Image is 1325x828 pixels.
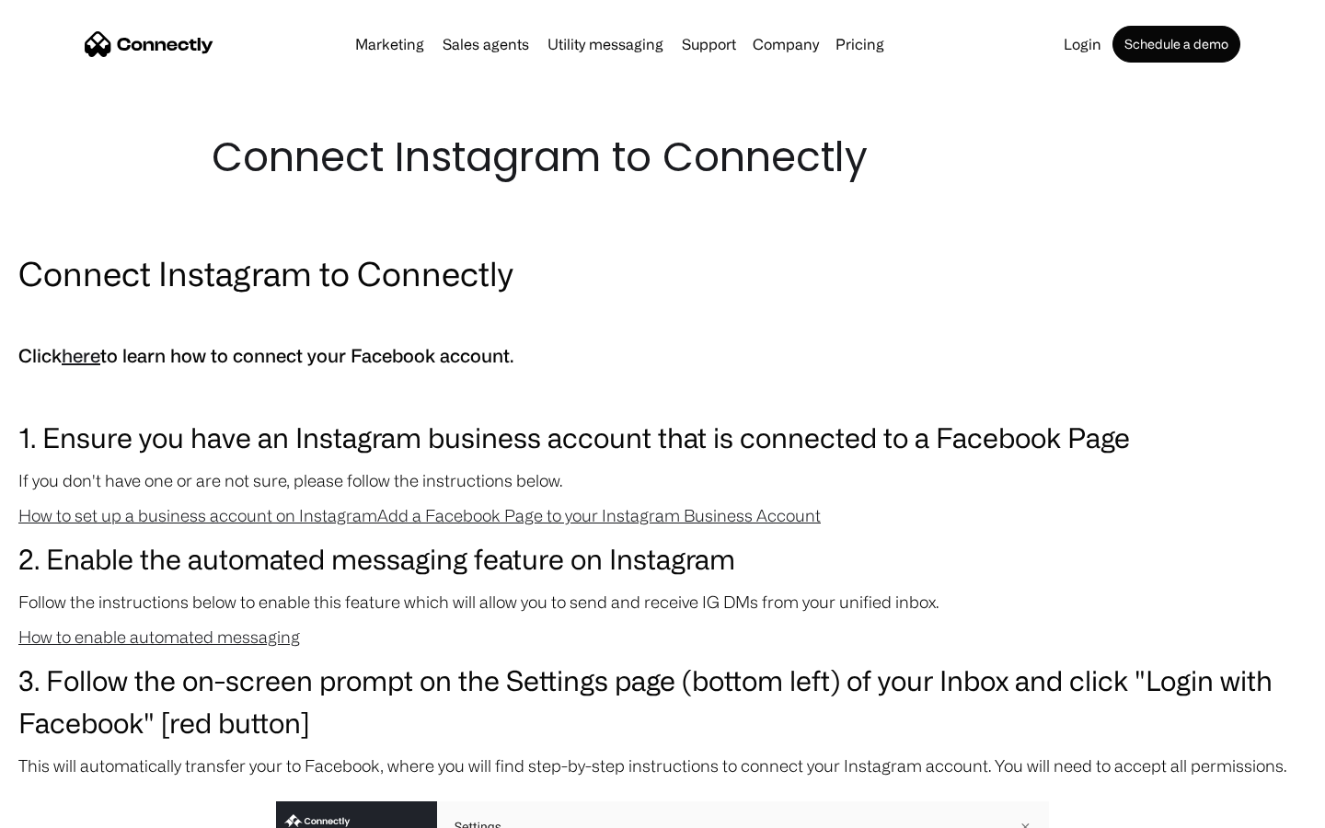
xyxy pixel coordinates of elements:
[348,37,432,52] a: Marketing
[18,305,1307,331] p: ‍
[18,250,1307,296] h2: Connect Instagram to Connectly
[18,796,110,822] aside: Language selected: English
[674,37,743,52] a: Support
[18,537,1307,580] h3: 2. Enable the automated messaging feature on Instagram
[18,659,1307,743] h3: 3. Follow the on-screen prompt on the Settings page (bottom left) of your Inbox and click "Login ...
[18,416,1307,458] h3: 1. Ensure you have an Instagram business account that is connected to a Facebook Page
[828,37,892,52] a: Pricing
[85,30,213,58] a: home
[435,37,536,52] a: Sales agents
[37,796,110,822] ul: Language list
[18,467,1307,493] p: If you don't have one or are not sure, please follow the instructions below.
[1112,26,1240,63] a: Schedule a demo
[18,753,1307,778] p: This will automatically transfer your to Facebook, where you will find step-by-step instructions ...
[747,31,824,57] div: Company
[18,589,1307,615] p: Follow the instructions below to enable this feature which will allow you to send and receive IG ...
[18,627,300,646] a: How to enable automated messaging
[1056,37,1109,52] a: Login
[62,345,100,366] a: here
[212,129,1113,186] h1: Connect Instagram to Connectly
[753,31,819,57] div: Company
[18,340,1307,372] h5: Click to learn how to connect your Facebook account.
[18,506,377,524] a: How to set up a business account on Instagram
[18,381,1307,407] p: ‍
[377,506,821,524] a: Add a Facebook Page to your Instagram Business Account
[540,37,671,52] a: Utility messaging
